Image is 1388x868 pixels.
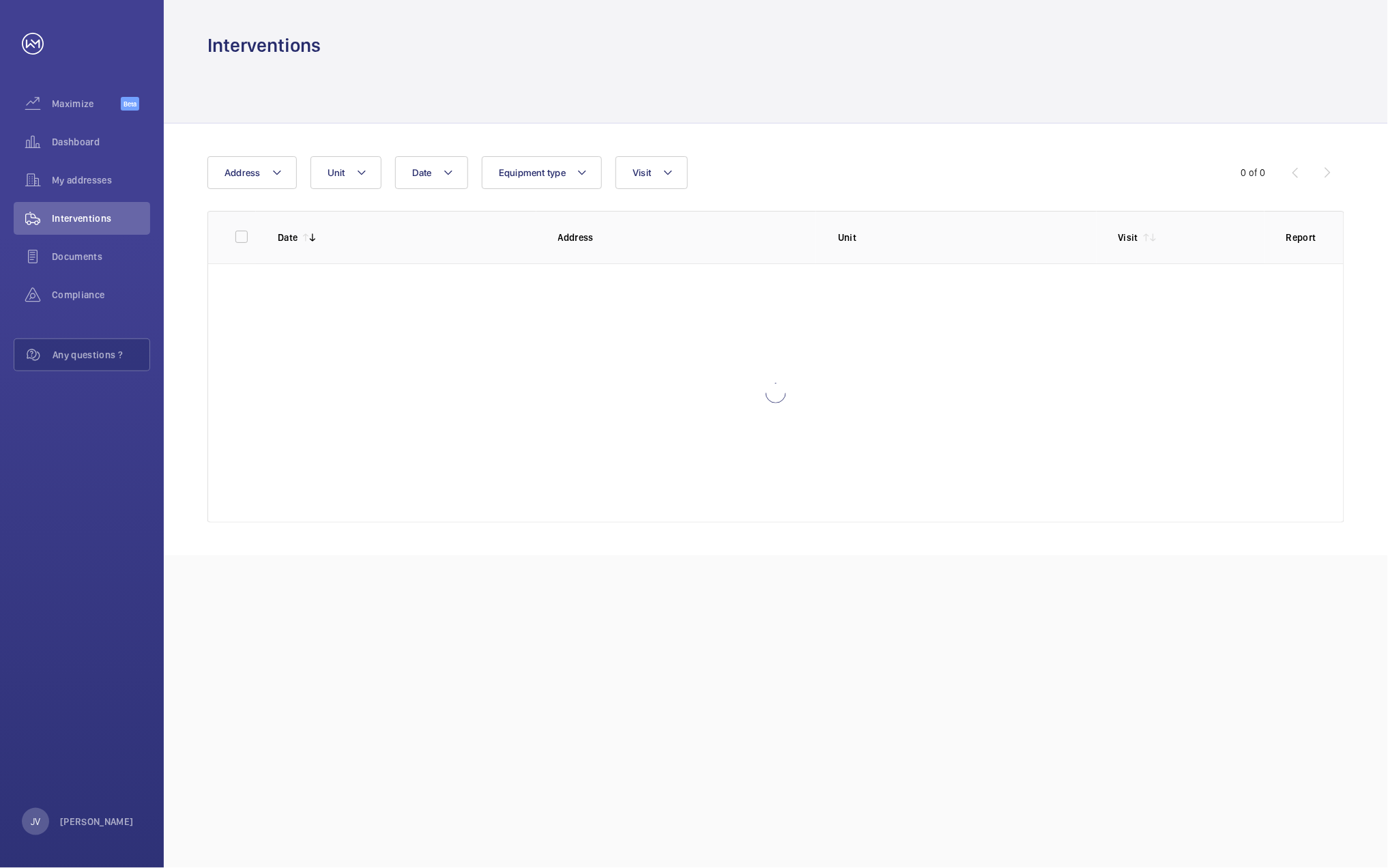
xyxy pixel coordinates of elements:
p: Visit [1118,231,1139,244]
span: Dashboard [52,135,150,149]
p: Date [278,231,298,244]
button: Date [395,156,468,189]
p: Report [1286,231,1316,244]
span: Any questions ? [53,348,149,362]
span: My addresses [52,173,150,187]
div: 0 of 0 [1241,166,1266,179]
span: Date [412,167,432,178]
button: Address [207,156,297,189]
h1: Interventions [207,33,321,58]
span: Equipment type [499,167,566,178]
button: Equipment type [482,156,603,189]
span: Address [225,167,261,178]
p: [PERSON_NAME] [60,815,134,828]
button: Unit [310,156,381,189]
span: Interventions [52,212,150,225]
span: Maximize [52,97,121,111]
span: Compliance [52,288,150,302]
span: Beta [121,97,139,111]
span: Unit [328,167,345,178]
p: Address [558,231,817,244]
span: Visit [633,167,651,178]
p: Unit [838,231,1097,244]
button: Visit [616,156,687,189]
p: JV [31,815,40,828]
span: Documents [52,250,150,263]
